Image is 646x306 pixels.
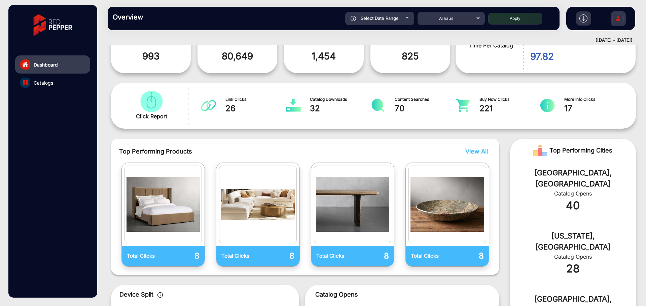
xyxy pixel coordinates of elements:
[530,49,625,63] span: 97.82
[29,8,77,42] img: vmg-logo
[316,168,390,241] img: catalog
[258,250,294,262] p: 8
[315,290,489,299] p: Catalog Opens
[520,253,626,261] div: Catalog Opens
[221,252,258,260] p: Total Clicks
[520,189,626,198] div: Catalog Opens
[34,61,58,68] span: Dashboard
[225,102,286,115] span: 26
[203,49,272,63] span: 80,649
[353,250,389,262] p: 8
[533,144,547,157] img: Rank image
[370,99,386,112] img: catalog
[310,102,371,115] span: 32
[520,198,626,214] div: 40
[136,112,167,120] span: Click Report
[22,61,28,68] img: home
[286,99,301,112] img: catalog
[439,16,453,21] span: Arhaus
[289,49,359,63] span: 1,454
[361,15,399,21] span: Select Date Range
[163,250,200,262] p: 8
[564,96,625,102] span: More Info Clicks
[157,292,163,298] img: icon
[395,102,456,115] span: 70
[395,96,456,102] span: Content Searches
[138,91,165,112] img: catalog
[479,96,540,102] span: Buy Now Clicks
[564,102,625,115] span: 17
[410,168,484,241] img: catalog
[23,80,28,85] img: catalog
[464,147,486,156] button: View All
[479,102,540,115] span: 221
[113,13,207,21] h3: Overview
[15,74,90,92] a: Catalogs
[127,168,200,241] img: catalog
[465,148,488,155] span: View All
[520,261,626,277] div: 28
[520,167,626,189] div: [GEOGRAPHIC_DATA], [GEOGRAPHIC_DATA]
[127,252,163,260] p: Total Clicks
[15,55,90,74] a: Dashboard
[116,49,186,63] span: 993
[455,99,470,112] img: catalog
[101,37,633,44] div: ([DATE] - [DATE])
[351,16,356,21] img: icon
[411,252,447,260] p: Total Clicks
[201,99,216,112] img: catalog
[549,144,612,157] span: Top Performing Cities
[540,99,555,112] img: catalog
[225,96,286,102] span: Link Clicks
[119,147,403,156] span: Top Performing Products
[520,230,626,253] div: [US_STATE], [GEOGRAPHIC_DATA]
[447,250,484,262] p: 8
[579,14,587,23] img: h2download.svg
[119,291,153,298] span: Device Split
[221,168,295,241] img: catalog
[34,79,53,86] span: Catalogs
[611,8,625,31] img: Sign%20Up.svg
[375,49,445,63] span: 825
[316,252,353,260] p: Total Clicks
[488,13,542,25] button: Apply
[310,96,371,102] span: Catalog Downloads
